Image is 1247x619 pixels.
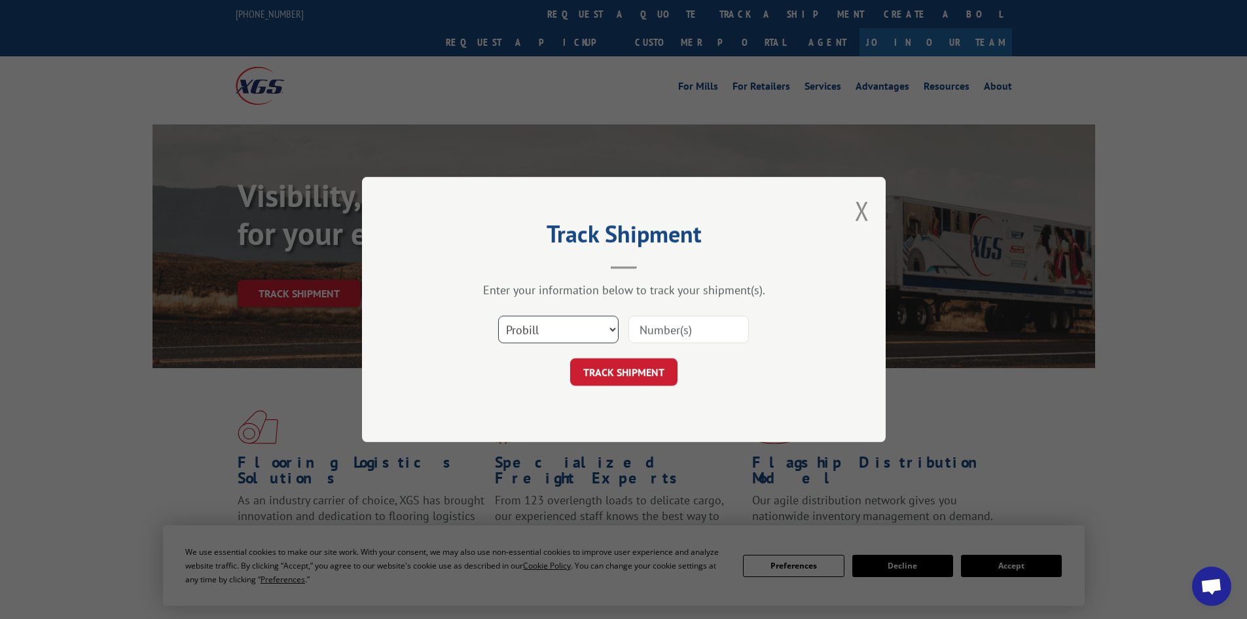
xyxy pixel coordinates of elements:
h2: Track Shipment [427,225,820,250]
div: Open chat [1192,567,1231,606]
div: Enter your information below to track your shipment(s). [427,282,820,297]
button: Close modal [855,193,869,228]
input: Number(s) [628,316,749,343]
button: TRACK SHIPMENT [570,358,678,386]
